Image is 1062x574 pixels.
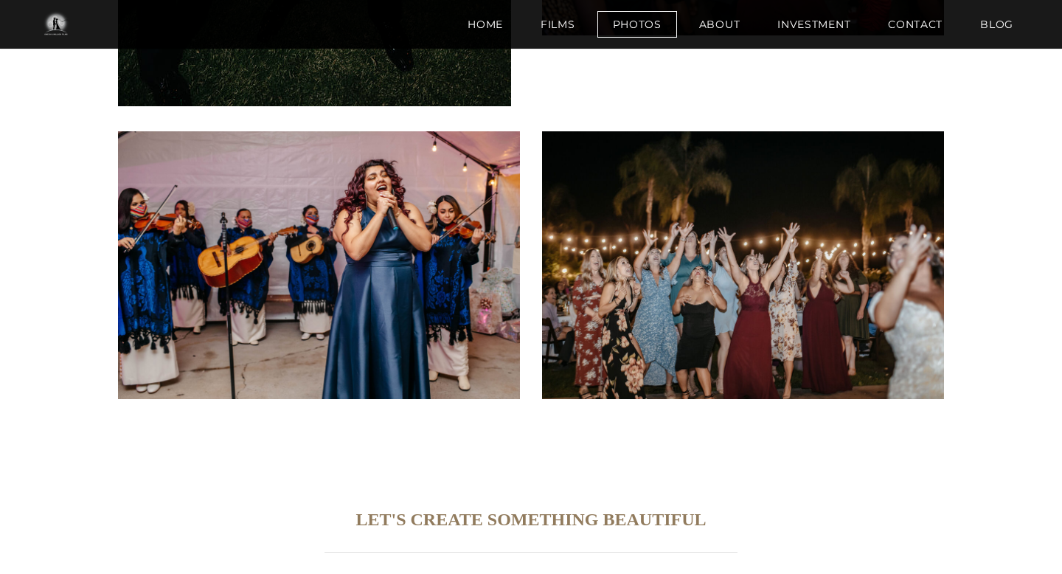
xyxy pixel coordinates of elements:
font: LET'S CREATE SOMETHING BEAUTIFUL [356,510,707,529]
a: Contact [872,11,958,38]
a: BLOG [965,11,1029,38]
a: Home [452,11,518,38]
img: One in a Million Films | Los Angeles Wedding Videographer [29,10,82,39]
a: Photos [597,11,677,38]
img: Picture [118,131,520,399]
a: Investment [762,11,866,38]
a: Films [525,11,591,38]
img: Picture [542,131,944,399]
a: About [684,11,756,38]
